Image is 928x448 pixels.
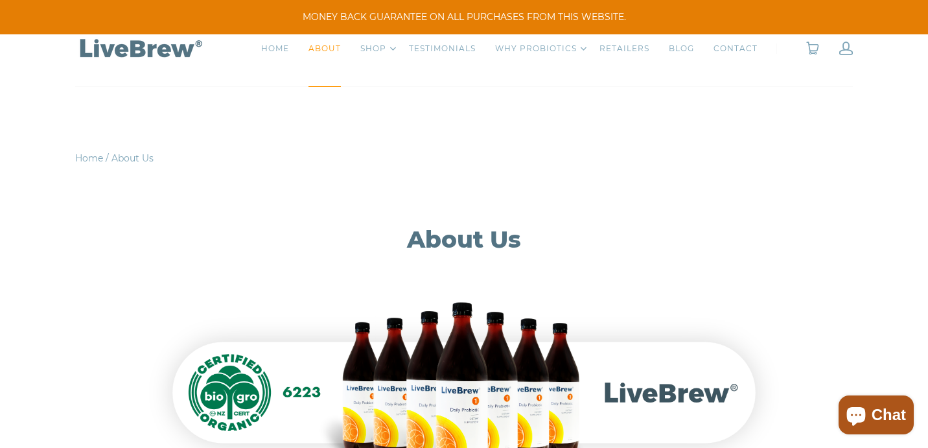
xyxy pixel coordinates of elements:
a: TESTIMONIALS [409,42,476,55]
a: HOME [261,42,289,55]
a: ABOUT [308,42,341,55]
a: BLOG [669,42,694,55]
a: Home [75,152,103,164]
inbox-online-store-chat: Shopify online store chat [835,395,918,438]
img: LiveBrew [75,36,205,59]
a: SHOP [360,42,386,55]
a: WHY PROBIOTICS [495,42,577,55]
span: / [106,152,109,164]
h1: About Us [129,224,800,254]
a: RETAILERS [599,42,649,55]
span: About Us [111,152,154,164]
a: CONTACT [713,42,758,55]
